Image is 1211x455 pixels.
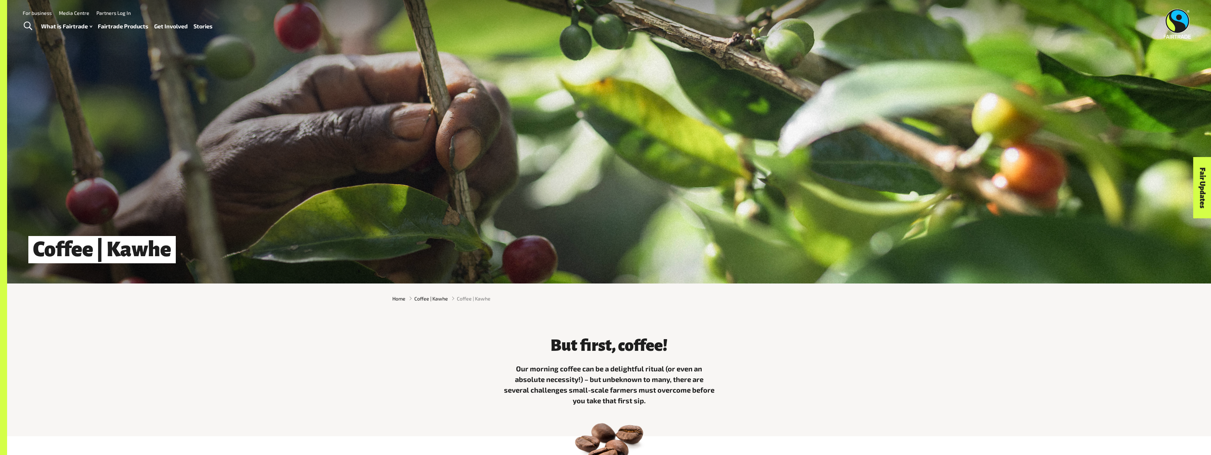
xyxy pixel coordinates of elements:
[503,363,716,406] p: Our morning coffee can be a delightful ritual (or even an absolute necessity!) – but unbeknown to...
[194,21,213,32] a: Stories
[28,236,176,263] h1: Coffee | Kawhe
[154,21,188,32] a: Get Involved
[1164,9,1191,39] img: Fairtrade Australia New Zealand logo
[59,10,89,16] a: Media Centre
[41,21,92,32] a: What is Fairtrade
[96,10,131,16] a: Partners Log In
[19,17,37,35] a: Toggle Search
[392,295,405,302] a: Home
[414,295,448,302] a: Coffee | Kawhe
[503,337,716,354] h3: But first, coffee!
[23,10,52,16] a: For business
[457,295,490,302] span: Coffee | Kawhe
[98,21,148,32] a: Fairtrade Products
